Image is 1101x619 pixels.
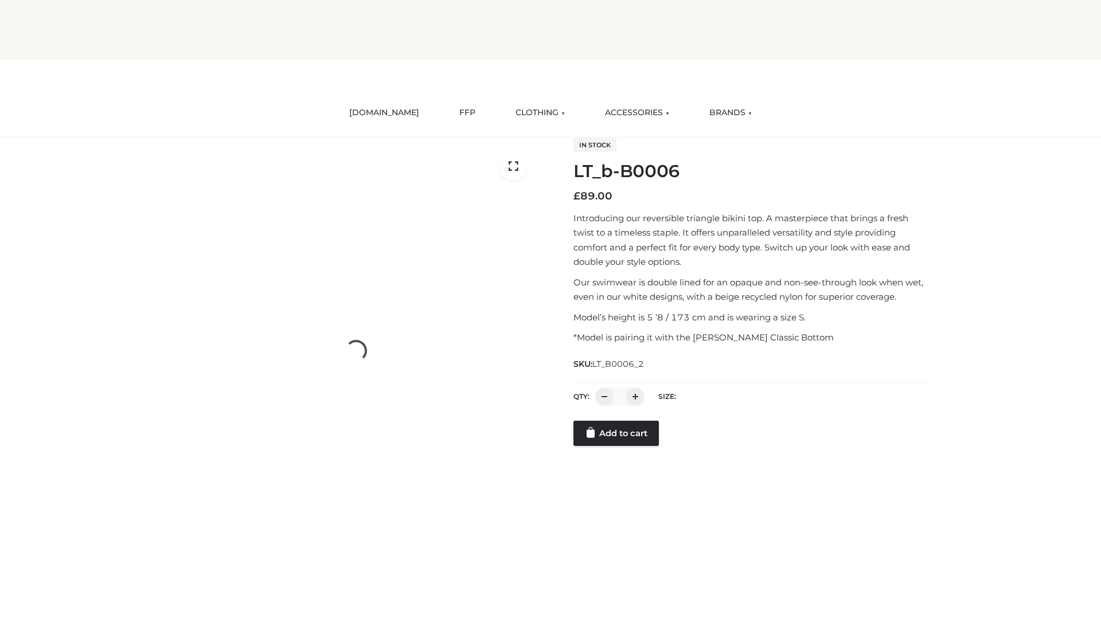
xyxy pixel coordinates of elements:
a: Add to cart [573,421,659,446]
p: Our swimwear is double lined for an opaque and non-see-through look when wet, even in our white d... [573,275,931,304]
a: ACCESSORIES [596,100,678,126]
span: £ [573,190,580,202]
a: FFP [451,100,484,126]
a: [DOMAIN_NAME] [341,100,428,126]
span: SKU: [573,357,645,371]
a: BRANDS [701,100,760,126]
p: *Model is pairing it with the [PERSON_NAME] Classic Bottom [573,330,931,345]
p: Introducing our reversible triangle bikini top. A masterpiece that brings a fresh twist to a time... [573,211,931,269]
bdi: 89.00 [573,190,612,202]
span: LT_B0006_2 [592,359,644,369]
label: QTY: [573,392,589,401]
label: Size: [658,392,676,401]
span: In stock [573,138,616,152]
p: Model’s height is 5 ‘8 / 173 cm and is wearing a size S. [573,310,931,325]
a: CLOTHING [507,100,573,126]
h1: LT_b-B0006 [573,161,931,182]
